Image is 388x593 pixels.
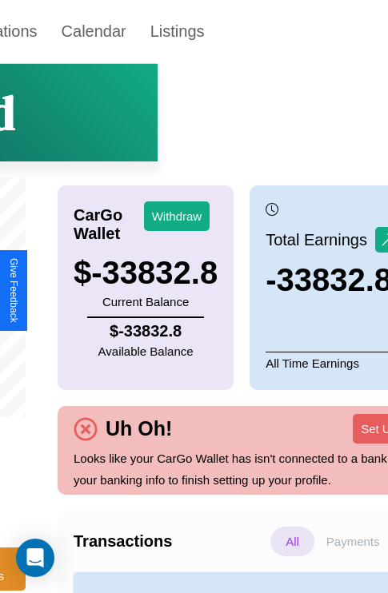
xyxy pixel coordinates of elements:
[138,14,217,48] a: Listings
[50,14,138,48] a: Calendar
[322,527,384,556] p: Payments
[74,532,266,551] h4: Transactions
[16,539,54,577] div: Open Intercom Messenger
[98,322,194,340] h4: $ -33832.8
[74,255,218,291] h3: $ -33832.8
[74,291,218,312] p: Current Balance
[144,201,210,231] button: Withdraw
[8,258,19,323] div: Give Feedback
[266,225,375,254] p: Total Earnings
[98,417,180,440] h4: Uh Oh!
[74,206,144,243] h4: CarGo Wallet
[98,340,194,362] p: Available Balance
[270,527,314,556] p: All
